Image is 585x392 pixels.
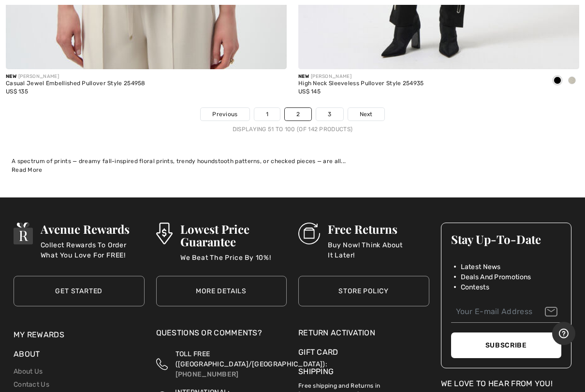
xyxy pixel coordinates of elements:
span: New [6,74,16,79]
div: Questions or Comments? [156,327,287,344]
a: Contact Us [14,380,49,389]
p: We Beat The Price By 10%! [180,253,287,272]
h3: Stay Up-To-Date [451,233,562,245]
input: Your E-mail Address [451,301,562,323]
a: Gift Card [298,347,429,358]
div: [PERSON_NAME] [298,73,424,80]
span: US$ 135 [6,88,28,95]
h3: Free Returns [328,223,429,235]
span: Contests [461,282,489,292]
span: Previous [212,110,237,119]
iframe: Opens a widget where you can find more information [552,322,575,346]
span: Deals And Promotions [461,272,531,282]
a: Get Started [14,276,145,306]
span: Next [360,110,373,119]
img: Toll Free (Canada/US) [156,349,168,379]
a: Return Activation [298,327,429,339]
a: 3 [316,108,343,121]
a: Store Policy [298,276,429,306]
a: 2 [285,108,311,121]
span: New [298,74,309,79]
div: A spectrum of prints — dreamy fall-inspired floral prints, trendy houndstooth patterns, or checke... [12,157,573,166]
a: Next [348,108,384,121]
a: My Rewards [14,330,64,339]
a: Previous [201,108,249,121]
a: More Details [156,276,287,306]
a: Shipping [298,367,334,376]
img: plus_v2.svg [560,50,569,59]
span: Latest News [461,262,501,272]
span: US$ 145 [298,88,321,95]
img: plus_v2.svg [268,50,277,59]
img: Lowest Price Guarantee [156,223,173,244]
span: TOLL FREE ([GEOGRAPHIC_DATA]/[GEOGRAPHIC_DATA]): [175,350,327,368]
div: High Neck Sleeveless Pullover Style 254935 [298,80,424,87]
div: Birch/silver [565,73,579,89]
a: About Us [14,367,43,376]
img: Avenue Rewards [14,223,33,244]
div: About [14,348,145,365]
div: Black/Black [550,73,565,89]
p: Buy Now! Think About It Later! [328,240,429,259]
h3: Lowest Price Guarantee [180,223,287,248]
span: Read More [12,166,43,173]
p: Collect Rewards To Order What You Love For FREE! [41,240,145,259]
button: Subscribe [451,332,562,358]
div: Casual Jewel Embellished Pullover Style 254958 [6,80,146,87]
h3: Avenue Rewards [41,223,145,235]
div: [PERSON_NAME] [6,73,146,80]
div: We Love To Hear From You! [441,378,572,390]
img: Free Returns [298,223,320,244]
a: 1 [254,108,280,121]
a: [PHONE_NUMBER] [175,370,239,378]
